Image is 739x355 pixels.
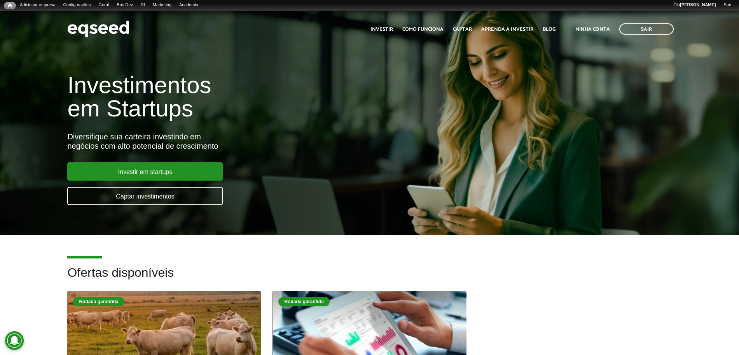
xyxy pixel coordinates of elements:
[67,187,223,205] a: Captar investimentos
[370,27,393,32] a: Investir
[278,297,329,306] div: Rodada garantida
[67,162,223,181] a: Investir em startups
[175,2,202,8] a: Academia
[4,2,16,9] a: Início
[720,2,735,8] a: Sair
[67,19,129,39] img: EqSeed
[453,27,472,32] a: Captar
[575,27,610,32] a: Minha conta
[67,132,425,151] div: Diversifique sua carteira investindo em negócios com alto potencial de crescimento
[680,2,716,7] strong: [PERSON_NAME]
[67,266,671,291] h2: Ofertas disponíveis
[73,297,124,306] div: Rodada garantida
[16,2,59,8] a: Adicionar empresa
[94,2,113,8] a: Geral
[481,27,533,32] a: Aprenda a investir
[669,2,720,8] a: Olá[PERSON_NAME]
[113,2,137,8] a: Bus Dev
[8,3,12,8] span: Início
[402,27,444,32] a: Como funciona
[67,74,425,120] h1: Investimentos em Startups
[59,2,95,8] a: Configurações
[149,2,175,8] a: Marketing
[619,23,674,35] a: Sair
[543,27,556,32] a: Blog
[137,2,149,8] a: RI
